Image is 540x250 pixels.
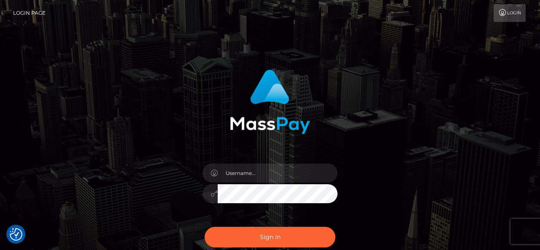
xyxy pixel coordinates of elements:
button: Consent Preferences [10,228,22,241]
img: MassPay Login [230,70,310,134]
a: Login [494,4,526,22]
img: Revisit consent button [10,228,22,241]
button: Sign in [205,227,335,247]
input: Username... [218,164,337,183]
a: Login Page [13,4,46,22]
